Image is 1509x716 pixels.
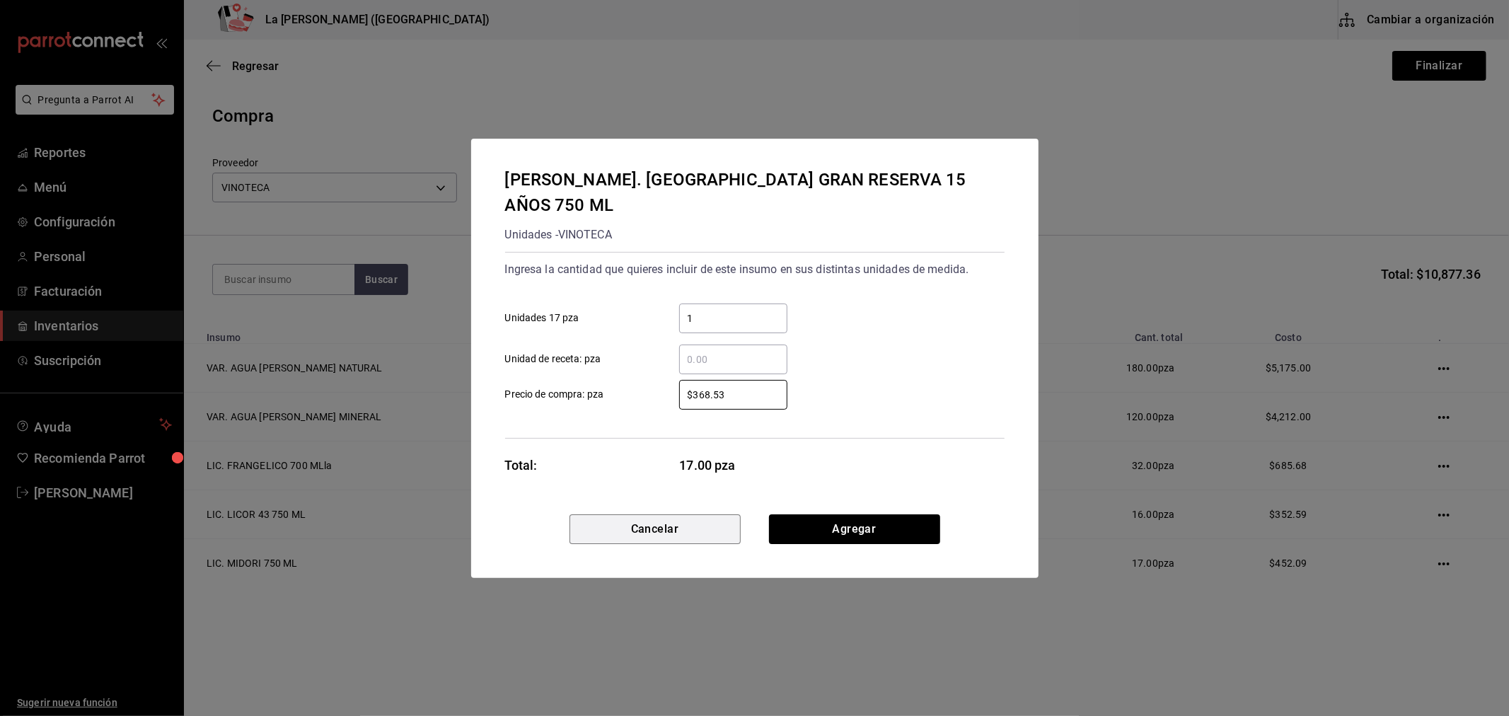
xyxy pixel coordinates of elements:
[505,387,604,402] span: Precio de compra: pza
[505,224,1005,246] div: Unidades - VINOTECA
[505,456,538,475] div: Total:
[505,167,1005,218] div: [PERSON_NAME]. [GEOGRAPHIC_DATA] GRAN RESERVA 15 AÑOS 750 ML
[505,258,1005,281] div: Ingresa la cantidad que quieres incluir de este insumo en sus distintas unidades de medida.
[679,351,787,368] input: Unidad de receta: pza
[679,310,787,327] input: Unidades 17 pza
[679,386,787,403] input: Precio de compra: pza
[680,456,788,475] span: 17.00 pza
[505,352,601,366] span: Unidad de receta: pza
[570,514,741,544] button: Cancelar
[769,514,940,544] button: Agregar
[505,311,579,325] span: Unidades 17 pza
